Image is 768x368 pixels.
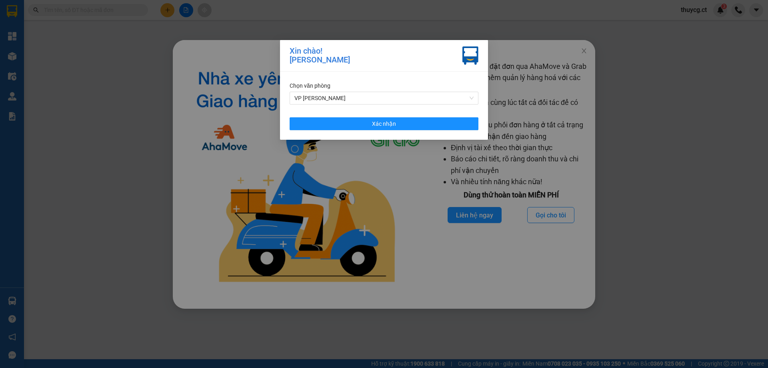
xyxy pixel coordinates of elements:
[290,117,478,130] button: Xác nhận
[372,119,396,128] span: Xác nhận
[462,46,478,65] img: vxr-icon
[290,46,350,65] div: Xin chào! [PERSON_NAME]
[294,92,474,104] span: VP Cương Gián
[290,81,478,90] div: Chọn văn phòng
